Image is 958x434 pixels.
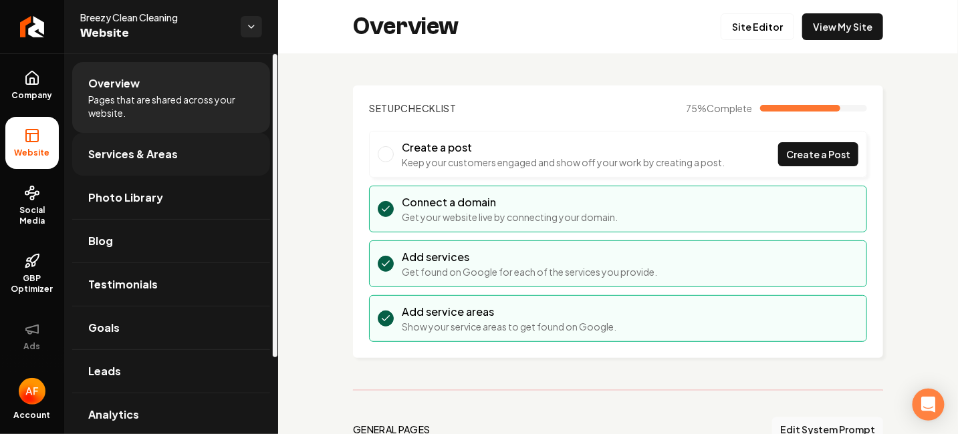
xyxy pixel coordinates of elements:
[5,174,59,237] a: Social Media
[88,233,113,249] span: Blog
[402,265,657,278] p: Get found on Google for each of the services you provide.
[9,148,55,158] span: Website
[88,146,178,162] span: Services & Areas
[88,93,254,120] span: Pages that are shared across your website.
[369,101,457,115] h2: Checklist
[402,210,618,224] p: Get your website live by connecting your domain.
[72,220,270,262] a: Blog
[88,190,163,206] span: Photo Library
[88,363,121,379] span: Leads
[778,142,858,166] a: Create a Post
[7,90,58,101] span: Company
[72,176,270,219] a: Photo Library
[20,16,45,37] img: Rebolt Logo
[88,320,120,336] span: Goals
[72,306,270,349] a: Goals
[707,102,752,114] span: Complete
[19,378,45,405] img: Anthony Fisher
[686,101,752,115] span: 75 %
[5,310,59,363] button: Ads
[913,389,945,421] div: Open Intercom Messenger
[802,13,883,40] a: View My Site
[402,320,616,333] p: Show your service areas to get found on Google.
[402,140,725,156] h3: Create a post
[88,407,139,423] span: Analytics
[80,24,230,43] span: Website
[19,341,46,352] span: Ads
[19,378,45,405] button: Open user button
[72,133,270,176] a: Services & Areas
[88,75,140,91] span: Overview
[72,350,270,393] a: Leads
[5,59,59,112] a: Company
[5,242,59,305] a: GBP Optimizer
[402,304,616,320] h3: Add service areas
[80,11,230,24] span: Breezy Clean Cleaning
[14,410,51,421] span: Account
[353,13,459,40] h2: Overview
[402,156,725,169] p: Keep your customers engaged and show off your work by creating a post.
[88,276,158,292] span: Testimonials
[786,148,850,162] span: Create a Post
[72,263,270,306] a: Testimonials
[5,205,59,226] span: Social Media
[402,249,657,265] h3: Add services
[5,273,59,294] span: GBP Optimizer
[369,102,401,114] span: Setup
[721,13,794,40] a: Site Editor
[402,194,618,210] h3: Connect a domain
